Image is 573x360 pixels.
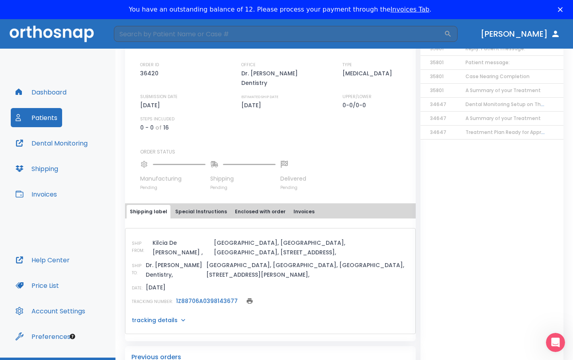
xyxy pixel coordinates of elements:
p: ORDER ID [140,61,159,69]
button: print [244,295,255,307]
p: Delivered [280,175,306,183]
div: tabs [127,205,414,218]
button: Dashboard [11,83,71,102]
span: 34647 [430,129,446,136]
p: Pending [280,185,306,191]
p: Dr. [PERSON_NAME] Dentistry [241,69,309,88]
p: Pending [210,185,276,191]
button: [PERSON_NAME] [477,27,563,41]
span: Patient message: [465,59,510,66]
p: 16 [163,123,169,132]
p: [DATE] [140,100,163,110]
p: UPPER/LOWER [342,93,372,100]
a: 1Z88706A0398143677 [176,297,238,305]
p: [MEDICAL_DATA] [342,69,395,78]
p: Kilcia De [PERSON_NAME] , [153,238,211,257]
p: Pending [140,185,205,191]
button: Invoices [11,185,62,204]
button: Dental Monitoring [11,134,92,153]
span: 34647 [430,101,446,108]
p: [GEOGRAPHIC_DATA], [GEOGRAPHIC_DATA], [GEOGRAPHIC_DATA], [STREET_ADDRESS], [214,238,409,257]
p: [DATE] [146,283,166,292]
span: 35801 [430,73,444,80]
button: Shipping label [127,205,170,218]
iframe: Intercom live chat [546,333,565,352]
p: ESTIMATED SHIP DATE [241,93,278,100]
img: Orthosnap [10,26,94,42]
div: Tooltip anchor [69,333,76,340]
input: Search by Patient Name or Case # [114,26,444,42]
p: DATE: [132,285,143,292]
a: Invoices Tab [391,6,430,13]
span: Reply: Patient message: [465,45,525,52]
button: Shipping [11,159,63,178]
button: Price List [11,276,64,295]
p: 0 - 0 [140,123,154,132]
p: OFFICE [241,61,256,69]
button: Help Center [11,250,74,270]
button: Enclosed with order [232,205,289,218]
p: tracking details [132,316,178,324]
p: SHIP FROM: [132,240,149,254]
p: SHIP TO: [132,262,143,277]
p: SUBMISSION DATE [140,93,178,100]
span: Case Nearing Completion [465,73,530,80]
span: A Summary of your Treatment [465,115,541,122]
button: Special Instructions [172,205,230,218]
p: TRACKING NUMBER: [132,298,173,305]
span: Treatment Plan Ready for Approval! [465,129,553,136]
p: Manufacturing [140,175,205,183]
button: Account Settings [11,301,90,321]
span: 35801 [430,59,444,66]
span: 34647 [430,115,446,122]
p: ORDER STATUS [140,148,410,155]
p: Shipping [210,175,276,183]
p: 0-0/0-0 [342,100,369,110]
p: TYPE [342,61,352,69]
div: Close [558,7,566,12]
button: Patients [11,108,62,127]
p: of [155,123,162,132]
p: Dr. [PERSON_NAME] Dentistry, [146,260,203,279]
p: 36420 [140,69,161,78]
button: Preferences [11,327,75,346]
p: [GEOGRAPHIC_DATA], [GEOGRAPHIC_DATA], [GEOGRAPHIC_DATA], [STREET_ADDRESS][PERSON_NAME], [206,260,409,279]
p: STEPS INCLUDED [140,116,174,123]
span: 35801 [430,45,444,52]
span: 35801 [430,87,444,94]
span: A Summary of your Treatment [465,87,541,94]
p: [DATE] [241,100,264,110]
div: You have an outstanding balance of 12. Please process your payment through the . [129,6,432,14]
button: Invoices [290,205,318,218]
